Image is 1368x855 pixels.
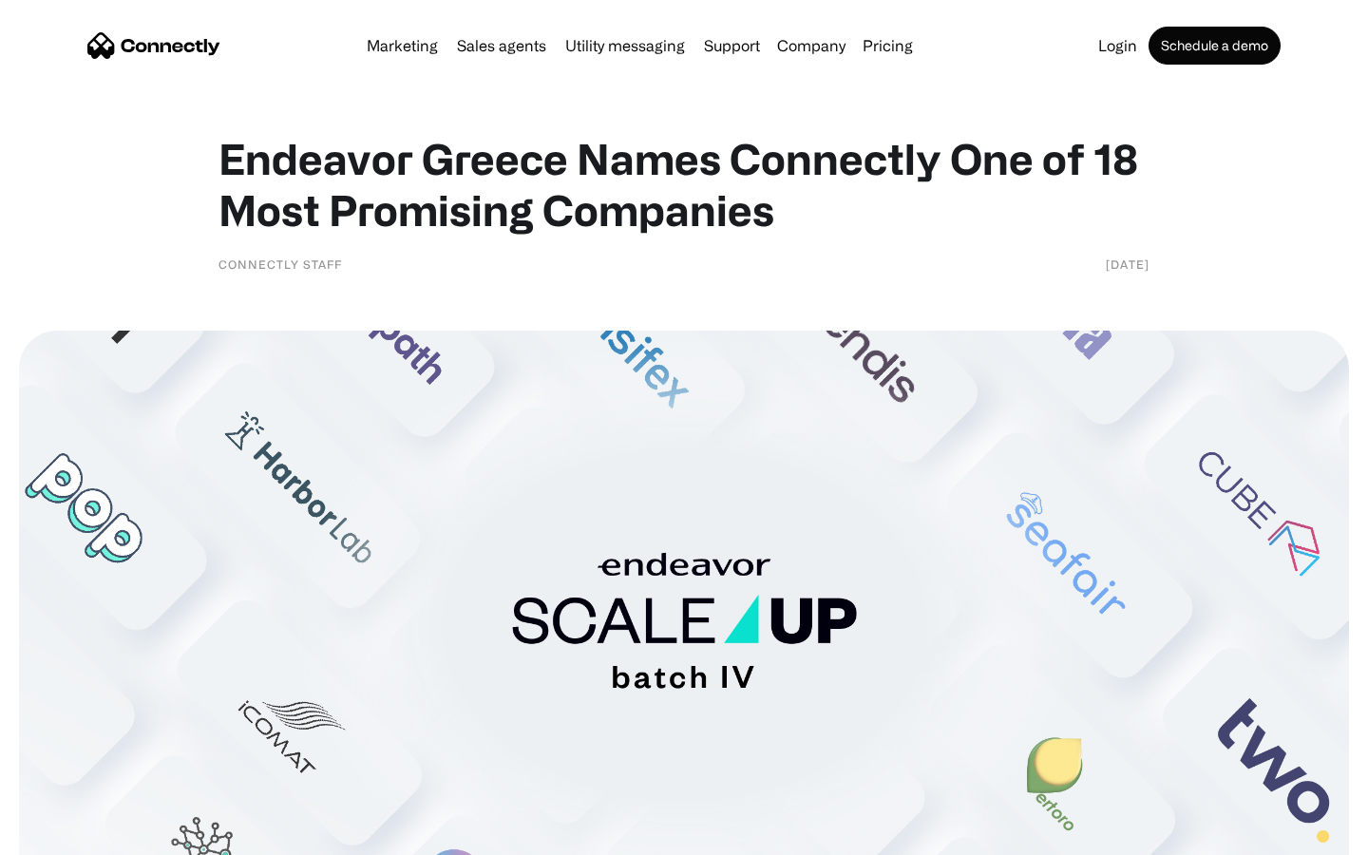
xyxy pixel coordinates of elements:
[38,822,114,848] ul: Language list
[696,38,768,53] a: Support
[1106,255,1149,274] div: [DATE]
[359,38,446,53] a: Marketing
[558,38,693,53] a: Utility messaging
[19,822,114,848] aside: Language selected: English
[855,38,921,53] a: Pricing
[218,133,1149,236] h1: Endeavor Greece Names Connectly One of 18 Most Promising Companies
[1149,27,1281,65] a: Schedule a demo
[777,32,845,59] div: Company
[218,255,342,274] div: Connectly Staff
[1091,38,1145,53] a: Login
[449,38,554,53] a: Sales agents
